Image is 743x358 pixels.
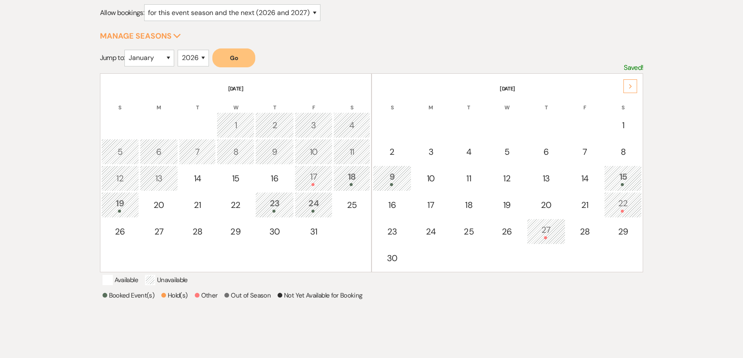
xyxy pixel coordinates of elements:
[221,199,250,211] div: 22
[221,145,250,158] div: 8
[609,170,637,186] div: 15
[260,225,289,238] div: 30
[571,199,598,211] div: 21
[417,145,444,158] div: 3
[260,172,289,185] div: 16
[609,197,637,213] div: 22
[527,93,565,111] th: T
[488,93,526,111] th: W
[184,225,211,238] div: 28
[571,145,598,158] div: 7
[212,48,255,67] button: Go
[195,290,218,301] p: Other
[260,119,289,132] div: 2
[179,93,216,111] th: T
[609,119,637,132] div: 1
[338,119,365,132] div: 4
[145,145,174,158] div: 6
[145,172,174,185] div: 13
[571,172,598,185] div: 14
[299,170,328,186] div: 17
[184,199,211,211] div: 21
[103,275,138,285] p: Available
[278,290,362,301] p: Not Yet Available for Booking
[221,172,250,185] div: 15
[378,170,407,186] div: 9
[217,93,254,111] th: W
[145,275,188,285] p: Unavailable
[145,225,174,238] div: 27
[338,199,365,211] div: 25
[221,119,250,132] div: 1
[609,145,637,158] div: 8
[455,172,482,185] div: 11
[100,32,181,40] button: Manage Seasons
[184,145,211,158] div: 7
[101,93,139,111] th: S
[493,225,521,238] div: 26
[532,172,561,185] div: 13
[417,225,444,238] div: 24
[493,145,521,158] div: 5
[566,93,603,111] th: F
[106,225,134,238] div: 26
[373,75,642,93] th: [DATE]
[103,290,154,301] p: Booked Event(s)
[493,199,521,211] div: 19
[100,53,125,62] span: Jump to:
[455,225,482,238] div: 25
[624,62,643,73] p: Saved!
[417,172,444,185] div: 10
[184,172,211,185] div: 14
[378,199,407,211] div: 16
[604,93,642,111] th: S
[378,252,407,265] div: 30
[378,225,407,238] div: 23
[450,93,487,111] th: T
[101,75,370,93] th: [DATE]
[299,145,328,158] div: 10
[455,199,482,211] div: 18
[338,170,365,186] div: 18
[145,199,174,211] div: 20
[106,197,134,213] div: 19
[412,93,449,111] th: M
[260,145,289,158] div: 9
[609,225,637,238] div: 29
[106,145,134,158] div: 5
[161,290,188,301] p: Hold(s)
[140,93,178,111] th: M
[571,225,598,238] div: 28
[221,225,250,238] div: 29
[338,145,365,158] div: 11
[260,197,289,213] div: 23
[299,225,328,238] div: 31
[100,8,144,17] span: Allow bookings:
[255,93,294,111] th: T
[106,172,134,185] div: 12
[532,199,561,211] div: 20
[224,290,271,301] p: Out of Season
[417,199,444,211] div: 17
[532,223,561,239] div: 27
[299,197,328,213] div: 24
[295,93,332,111] th: F
[532,145,561,158] div: 6
[333,93,370,111] th: S
[455,145,482,158] div: 4
[493,172,521,185] div: 12
[378,145,407,158] div: 2
[299,119,328,132] div: 3
[373,93,411,111] th: S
